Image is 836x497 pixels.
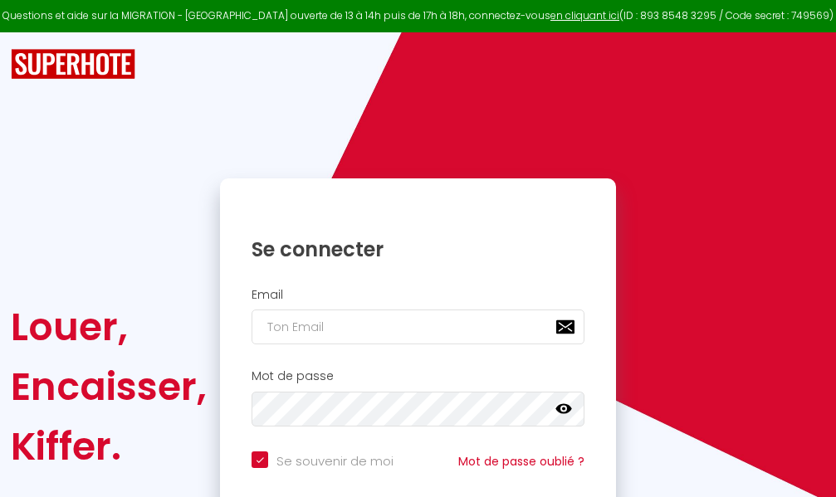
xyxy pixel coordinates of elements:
div: Louer, [11,297,207,357]
h1: Se connecter [252,236,584,262]
h2: Email [252,288,584,302]
input: Ton Email [252,309,584,344]
a: en cliquant ici [550,8,619,22]
div: Kiffer. [11,417,207,476]
h2: Mot de passe [252,369,584,383]
div: Encaisser, [11,357,207,417]
a: Mot de passe oublié ? [458,453,584,470]
img: SuperHote logo [11,49,135,80]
